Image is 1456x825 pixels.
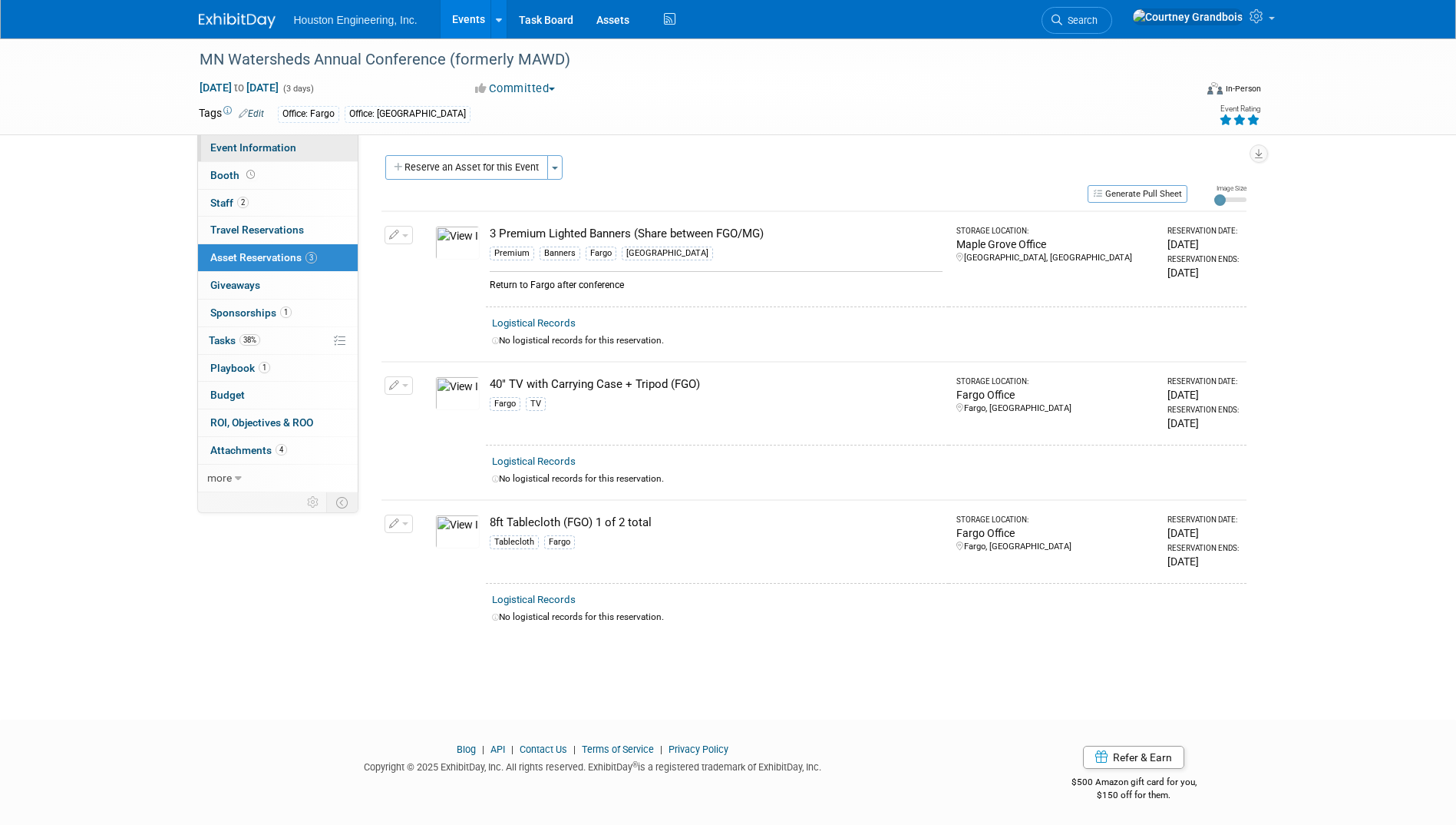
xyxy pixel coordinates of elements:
[199,81,279,94] span: [DATE] [DATE]
[210,416,313,429] span: ROI, Objectives & ROO
[1225,83,1261,94] div: In-Person
[956,525,1154,541] div: Fargo Office
[198,465,358,492] a: more
[1010,789,1258,802] div: $150 off for them.
[1167,405,1240,416] div: Reservation Ends:
[490,515,943,531] div: 8ft Tablecloth (FGO) 1 of 2 total
[1219,105,1260,113] div: Event Rating
[198,409,358,436] a: ROI, Objectives & ROO
[669,744,728,755] a: Privacy Policy
[520,744,567,755] a: Contact Us
[490,226,943,242] div: 3 Premium Lighted Banners (Share between FGO/MG)
[1088,185,1187,203] button: Generate Pull Sheet
[582,744,654,755] a: Terms of Service
[1167,515,1240,525] div: Reservation Date:
[1167,376,1240,387] div: Reservation Date:
[294,14,418,26] span: Houston Engineering, Inc.
[326,492,358,512] td: Toggle Event Tabs
[1214,184,1246,193] div: Image Size
[210,251,317,263] span: Asset Reservations
[490,744,505,755] a: API
[210,169,258,181] span: Booth
[1132,8,1243,25] img: Courtney Grandbois
[1167,416,1240,431] div: [DATE]
[239,108,264,119] a: Edit
[490,397,520,411] div: Fargo
[210,197,249,209] span: Staff
[198,272,358,299] a: Giveaways
[198,327,358,354] a: Tasks38%
[282,84,314,94] span: (3 days)
[210,224,304,236] span: Travel Reservations
[198,382,358,409] a: Budget
[239,334,260,346] span: 38%
[632,760,638,769] sup: ®
[435,376,480,410] img: View Images
[232,81,246,94] span: to
[1010,766,1258,801] div: $500 Amazon gift card for you,
[1207,82,1223,94] img: Format-Inperson.png
[198,190,358,217] a: Staff2
[1104,80,1262,103] div: Event Format
[540,247,580,260] div: Banners
[956,387,1154,403] div: Fargo Office
[198,134,358,161] a: Event Information
[198,355,358,382] a: Playbook1
[210,306,292,319] span: Sponsorships
[492,317,576,329] a: Logistical Records
[956,541,1154,553] div: Fargo, [GEOGRAPHIC_DATA]
[210,141,296,154] span: Event Information
[198,244,358,271] a: Asset Reservations3
[1167,525,1240,541] div: [DATE]
[259,362,270,373] span: 1
[1042,7,1112,34] a: Search
[956,226,1154,237] div: Storage Location:
[492,594,576,605] a: Logistical Records
[490,271,943,292] div: Return to Fargo after conference
[210,389,245,401] span: Budget
[278,106,339,122] div: Office: Fargo
[490,247,534,260] div: Premium
[199,757,988,774] div: Copyright © 2025 ExhibitDay, Inc. All rights reserved. ExhibitDay is a registered trademark of Ex...
[194,46,1171,74] div: MN Watersheds Annual Conference (formerly MAWD)
[209,334,260,346] span: Tasks
[1167,554,1240,569] div: [DATE]
[586,247,616,260] div: Fargo
[490,535,539,549] div: Tablecloth
[207,472,232,484] span: more
[457,744,476,755] a: Blog
[243,169,258,181] span: Booth not reserved yet
[210,362,270,374] span: Playbook
[1083,746,1184,769] a: Refer & Earn
[435,226,480,260] img: View Images
[492,334,1240,347] div: No logistical records for this reservation.
[1167,543,1240,554] div: Reservation Ends:
[198,300,358,326] a: Sponsorships1
[199,13,276,28] img: ExhibitDay
[198,162,358,189] a: Booth
[478,744,488,755] span: |
[305,252,317,263] span: 3
[1167,387,1240,403] div: [DATE]
[956,515,1154,525] div: Storage Location:
[280,306,292,318] span: 1
[1167,265,1240,280] div: [DATE]
[210,444,287,456] span: Attachments
[507,744,517,755] span: |
[276,444,287,456] span: 4
[1062,15,1098,26] span: Search
[470,81,561,97] button: Committed
[490,376,943,393] div: 40" TV with Carrying Case + Tripod (FGO)
[237,197,249,208] span: 2
[544,535,575,549] div: Fargo
[385,155,548,180] button: Reserve an Asset for this Event
[956,403,1154,415] div: Fargo, [GEOGRAPHIC_DATA]
[956,376,1154,387] div: Storage Location:
[492,472,1240,485] div: No logistical records for this reservation.
[570,744,579,755] span: |
[1167,254,1240,265] div: Reservation Ends:
[1167,237,1240,252] div: [DATE]
[492,611,1240,624] div: No logistical records for this reservation.
[198,437,358,464] a: Attachments4
[198,217,358,244] a: Travel Reservations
